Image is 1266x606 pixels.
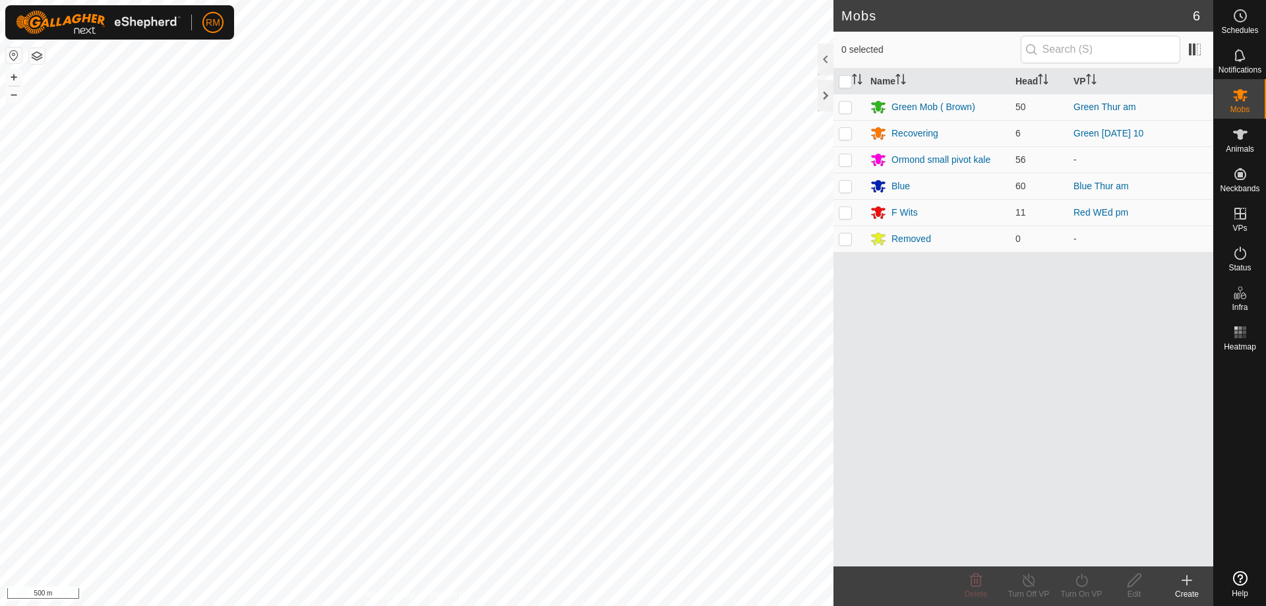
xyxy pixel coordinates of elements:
[1015,154,1026,165] span: 56
[1021,36,1180,63] input: Search (S)
[841,8,1193,24] h2: Mobs
[206,16,220,30] span: RM
[1230,106,1250,113] span: Mobs
[1073,102,1136,112] a: Green Thur am
[1232,224,1247,232] span: VPs
[1160,588,1213,600] div: Create
[1068,146,1213,173] td: -
[891,100,975,114] div: Green Mob ( Brown)
[16,11,181,34] img: Gallagher Logo
[1015,233,1021,244] span: 0
[1086,76,1097,86] p-sorticon: Activate to sort
[1226,145,1254,153] span: Animals
[895,76,906,86] p-sorticon: Activate to sort
[1015,102,1026,112] span: 50
[1221,26,1258,34] span: Schedules
[1038,76,1048,86] p-sorticon: Activate to sort
[1002,588,1055,600] div: Turn Off VP
[1228,264,1251,272] span: Status
[6,86,22,102] button: –
[1015,181,1026,191] span: 60
[6,69,22,85] button: +
[1068,226,1213,252] td: -
[865,69,1010,94] th: Name
[1219,66,1261,74] span: Notifications
[430,589,469,601] a: Contact Us
[1068,69,1213,94] th: VP
[1010,69,1068,94] th: Head
[965,590,988,599] span: Delete
[1073,181,1129,191] a: Blue Thur am
[6,47,22,63] button: Reset Map
[841,43,1021,57] span: 0 selected
[1193,6,1200,26] span: 6
[1220,185,1259,193] span: Neckbands
[1073,207,1128,218] a: Red WEd pm
[1015,128,1021,138] span: 6
[1224,343,1256,351] span: Heatmap
[1214,566,1266,603] a: Help
[891,127,938,140] div: Recovering
[365,589,414,601] a: Privacy Policy
[891,232,931,246] div: Removed
[1055,588,1108,600] div: Turn On VP
[1232,303,1248,311] span: Infra
[852,76,862,86] p-sorticon: Activate to sort
[1232,590,1248,597] span: Help
[891,206,918,220] div: F Wits
[1073,128,1143,138] a: Green [DATE] 10
[891,153,990,167] div: Ormond small pivot kale
[29,48,45,64] button: Map Layers
[891,179,910,193] div: Blue
[1015,207,1026,218] span: 11
[1108,588,1160,600] div: Edit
